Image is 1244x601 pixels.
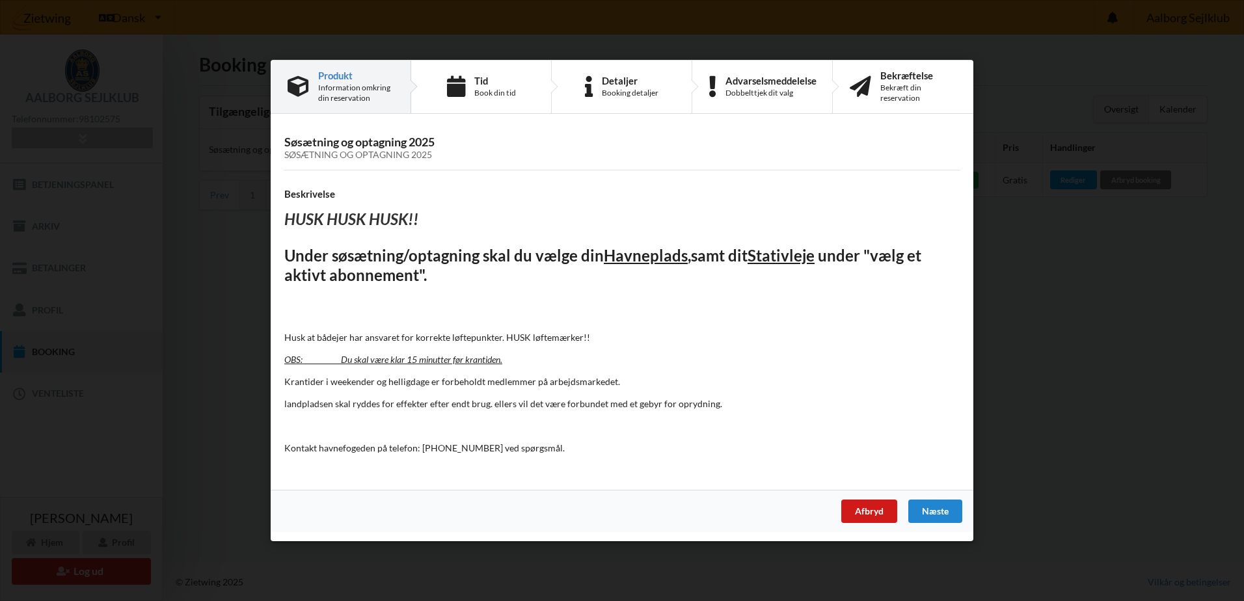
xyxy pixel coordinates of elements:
[474,75,516,86] div: Tid
[725,88,817,98] div: Dobbelttjek dit valg
[284,150,960,161] div: Søsætning og optagning 2025
[880,83,956,103] div: Bekræft din reservation
[908,500,962,523] div: Næste
[725,75,817,86] div: Advarselsmeddelelse
[284,188,960,200] h4: Beskrivelse
[602,88,658,98] div: Booking detaljer
[318,83,394,103] div: Information omkring din reservation
[284,331,960,344] p: Husk at bådejer har ansvaret for korrekte løftepunkter. HUSK løftemærker!!
[284,245,960,286] h2: Under søsætning/optagning skal du vælge din samt dit under "vælg et aktivt abonnement".
[284,375,960,388] p: Krantider i weekender og helligdage er forbeholdt medlemmer på arbejdsmarkedet.
[880,70,956,81] div: Bekræftelse
[284,135,960,161] h3: Søsætning og optagning 2025
[748,245,815,264] u: Stativleje
[284,354,502,365] u: OBS: Du skal være klar 15 minutter før krantiden.
[318,70,394,81] div: Produkt
[688,245,691,264] u: ,
[602,75,658,86] div: Detaljer
[841,500,897,523] div: Afbryd
[284,209,418,228] i: HUSK HUSK HUSK!!
[284,442,960,455] p: Kontakt havnefogeden på telefon: [PHONE_NUMBER] ved spørgsmål.
[474,88,516,98] div: Book din tid
[284,397,960,410] p: landpladsen skal ryddes for effekter efter endt brug. ellers vil det være forbundet med et gebyr ...
[604,245,688,264] u: Havneplads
